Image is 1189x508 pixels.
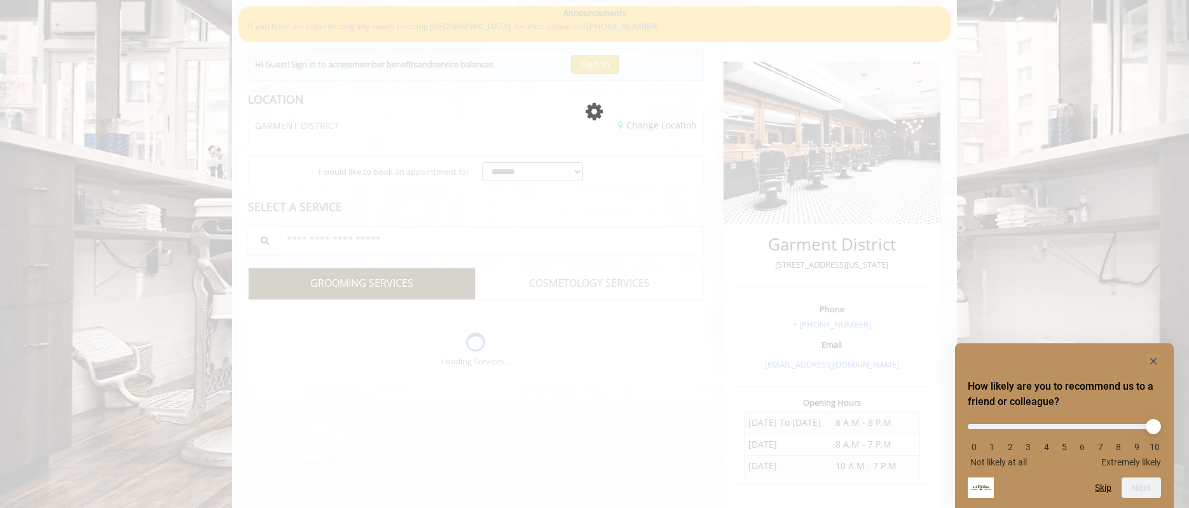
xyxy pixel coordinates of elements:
[970,457,1027,467] span: Not likely at all
[986,442,998,452] li: 1
[1101,457,1161,467] span: Extremely likely
[968,354,1161,498] div: How likely are you to recommend us to a friend or colleague? Select an option from 0 to 10, with ...
[1004,442,1017,452] li: 2
[1148,442,1161,452] li: 10
[968,415,1161,467] div: How likely are you to recommend us to a friend or colleague? Select an option from 0 to 10, with ...
[1058,442,1071,452] li: 5
[1076,442,1089,452] li: 6
[1040,442,1053,452] li: 4
[968,379,1161,409] h2: How likely are you to recommend us to a friend or colleague? Select an option from 0 to 10, with ...
[1094,442,1107,452] li: 7
[968,442,980,452] li: 0
[1095,483,1111,493] button: Skip
[1131,442,1143,452] li: 9
[1022,442,1034,452] li: 3
[1112,442,1125,452] li: 8
[1122,477,1161,498] button: Next question
[1146,354,1161,369] button: Hide survey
